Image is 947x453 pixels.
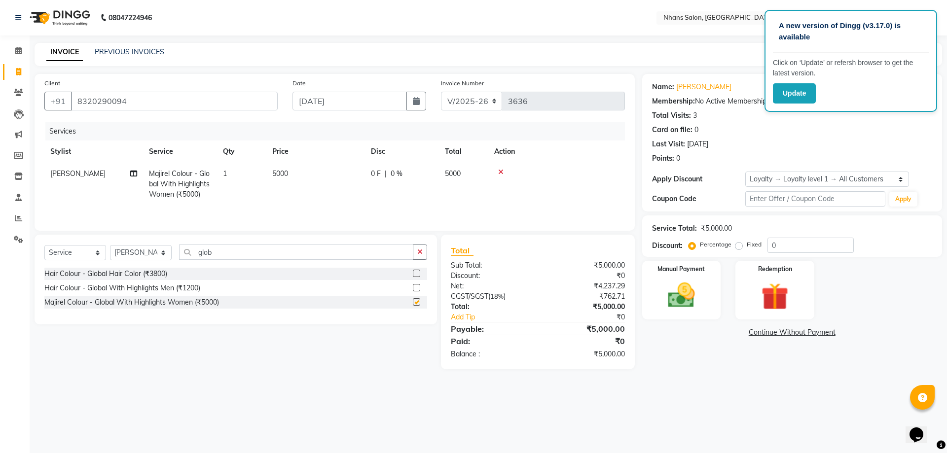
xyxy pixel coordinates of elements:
div: ₹0 [538,335,632,347]
span: 0 F [371,169,381,179]
div: Coupon Code [652,194,745,204]
span: CGST/SGST [451,292,488,301]
div: Majirel Colour - Global With Highlights Women (₹5000) [44,297,219,308]
span: Total [451,245,473,256]
div: ₹762.71 [538,291,632,302]
th: Action [488,140,625,163]
div: 0 [694,125,698,135]
div: ( ) [443,291,538,302]
div: Discount: [443,271,538,281]
p: A new version of Dingg (v3.17.0) is available [779,20,923,42]
div: 3 [693,110,697,121]
a: Add Tip [443,312,553,322]
label: Manual Payment [657,265,705,274]
div: Balance : [443,349,538,359]
th: Qty [217,140,266,163]
th: Price [266,140,365,163]
div: ₹5,000.00 [538,260,632,271]
label: Invoice Number [441,79,484,88]
div: No Active Membership [652,96,932,106]
label: Fixed [747,240,762,249]
span: | [385,169,387,179]
a: INVOICE [46,43,83,61]
span: 18% [490,292,504,300]
input: Search or Scan [179,244,413,260]
div: Card on file: [652,125,692,135]
label: Date [292,79,306,88]
label: Redemption [758,265,792,274]
img: logo [25,4,93,32]
img: _cash.svg [659,279,704,311]
div: Sub Total: [443,260,538,271]
div: Hair Colour - Global With Highlights Men (₹1200) [44,283,200,293]
div: Paid: [443,335,538,347]
div: Service Total: [652,223,697,234]
span: 5000 [272,169,288,178]
div: Points: [652,153,674,164]
div: 0 [676,153,680,164]
a: [PERSON_NAME] [676,82,731,92]
div: Discount: [652,241,683,251]
div: Name: [652,82,674,92]
div: Payable: [443,323,538,335]
label: Client [44,79,60,88]
a: PREVIOUS INVOICES [95,47,164,56]
th: Total [439,140,488,163]
span: [PERSON_NAME] [50,169,106,178]
div: Hair Colour - Global Hair Color (₹3800) [44,269,167,279]
div: ₹5,000.00 [538,302,632,312]
div: ₹5,000.00 [701,223,732,234]
div: Apply Discount [652,174,745,184]
button: +91 [44,92,72,110]
div: Net: [443,281,538,291]
div: [DATE] [687,139,708,149]
div: ₹0 [538,271,632,281]
img: _gift.svg [753,279,797,314]
span: Majirel Colour - Global With Highlights Women (₹5000) [149,169,210,199]
th: Service [143,140,217,163]
div: Total: [443,302,538,312]
button: Apply [889,192,917,207]
input: Enter Offer / Coupon Code [745,191,885,207]
div: ₹5,000.00 [538,349,632,359]
div: Membership: [652,96,695,106]
div: ₹0 [553,312,632,322]
p: Click on ‘Update’ or refersh browser to get the latest version. [773,58,929,78]
div: Services [45,122,632,140]
span: 0 % [391,169,402,179]
input: Search by Name/Mobile/Email/Code [71,92,278,110]
div: Total Visits: [652,110,691,121]
th: Stylist [44,140,143,163]
b: 08047224946 [109,4,152,32]
span: 5000 [445,169,461,178]
th: Disc [365,140,439,163]
div: ₹4,237.29 [538,281,632,291]
button: Update [773,83,816,104]
label: Percentage [700,240,731,249]
div: Last Visit: [652,139,685,149]
span: 1 [223,169,227,178]
div: ₹5,000.00 [538,323,632,335]
iframe: chat widget [906,414,937,443]
a: Continue Without Payment [644,327,940,338]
